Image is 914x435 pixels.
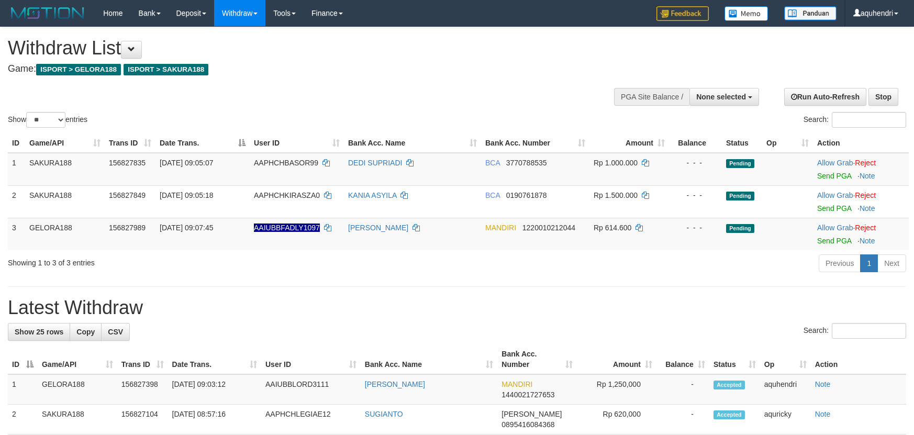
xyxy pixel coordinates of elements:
[168,405,261,434] td: [DATE] 08:57:16
[726,224,754,233] span: Pending
[855,191,876,199] a: Reject
[105,133,155,153] th: Trans ID: activate to sort column ascending
[815,380,831,388] a: Note
[15,328,63,336] span: Show 25 rows
[860,237,875,245] a: Note
[254,224,320,232] span: Nama rekening ada tanda titik/strip, harap diedit
[261,374,361,405] td: AAIUBBLORD3111
[124,64,208,75] span: ISPORT > SAKURA188
[860,254,878,272] a: 1
[855,224,876,232] a: Reject
[726,159,754,168] span: Pending
[168,344,261,374] th: Date Trans.: activate to sort column ascending
[506,159,547,167] span: Copy 3770788535 to clipboard
[8,5,87,21] img: MOTION_logo.png
[673,158,718,168] div: - - -
[70,323,102,341] a: Copy
[860,204,875,213] a: Note
[26,112,65,128] select: Showentries
[813,185,909,218] td: ·
[348,224,408,232] a: [PERSON_NAME]
[8,64,599,74] h4: Game:
[497,344,577,374] th: Bank Acc. Number: activate to sort column ascending
[8,112,87,128] label: Show entries
[250,133,344,153] th: User ID: activate to sort column ascending
[817,191,855,199] span: ·
[8,185,25,218] td: 2
[656,405,709,434] td: -
[344,133,481,153] th: Bank Acc. Name: activate to sort column ascending
[506,191,547,199] span: Copy 0190761878 to clipboard
[25,133,105,153] th: Game/API: activate to sort column ascending
[522,224,575,232] span: Copy 1220010212044 to clipboard
[696,93,746,101] span: None selected
[656,344,709,374] th: Balance: activate to sort column ascending
[594,224,631,232] span: Rp 614.600
[577,344,656,374] th: Amount: activate to sort column ascending
[760,405,811,434] td: aquricky
[8,374,38,405] td: 1
[817,191,853,199] a: Allow Grab
[817,172,851,180] a: Send PGA
[817,237,851,245] a: Send PGA
[726,192,754,200] span: Pending
[254,191,320,199] span: AAPHCHKIRASZA0
[160,191,213,199] span: [DATE] 09:05:18
[261,405,361,434] td: AAPHCHLEGIAE12
[656,374,709,405] td: -
[817,224,855,232] span: ·
[155,133,250,153] th: Date Trans.: activate to sort column descending
[804,323,906,339] label: Search:
[760,344,811,374] th: Op: activate to sort column ascending
[811,344,906,374] th: Action
[714,410,745,419] span: Accepted
[481,133,589,153] th: Bank Acc. Number: activate to sort column ascending
[709,344,760,374] th: Status: activate to sort column ascending
[160,224,213,232] span: [DATE] 09:07:45
[348,191,397,199] a: KANIA ASYILA
[877,254,906,272] a: Next
[817,224,853,232] a: Allow Grab
[109,191,146,199] span: 156827849
[804,112,906,128] label: Search:
[817,159,855,167] span: ·
[501,420,554,429] span: Copy 0895416084368 to clipboard
[714,381,745,389] span: Accepted
[8,133,25,153] th: ID
[501,410,562,418] span: [PERSON_NAME]
[38,405,117,434] td: SAKURA188
[784,6,837,20] img: panduan.png
[8,405,38,434] td: 2
[485,191,500,199] span: BCA
[669,133,722,153] th: Balance
[813,133,909,153] th: Action
[762,133,813,153] th: Op: activate to sort column ascending
[101,323,130,341] a: CSV
[832,323,906,339] input: Search:
[815,410,831,418] a: Note
[25,153,105,186] td: SAKURA188
[109,159,146,167] span: 156827835
[673,190,718,200] div: - - -
[577,405,656,434] td: Rp 620,000
[817,204,851,213] a: Send PGA
[689,88,759,106] button: None selected
[594,191,638,199] span: Rp 1.500.000
[25,218,105,250] td: GELORA188
[8,38,599,59] h1: Withdraw List
[108,328,123,336] span: CSV
[361,344,497,374] th: Bank Acc. Name: activate to sort column ascending
[25,185,105,218] td: SAKURA188
[501,391,554,399] span: Copy 1440021727653 to clipboard
[8,323,70,341] a: Show 25 rows
[168,374,261,405] td: [DATE] 09:03:12
[819,254,861,272] a: Previous
[38,344,117,374] th: Game/API: activate to sort column ascending
[868,88,898,106] a: Stop
[855,159,876,167] a: Reject
[485,159,500,167] span: BCA
[38,374,117,405] td: GELORA188
[8,253,373,268] div: Showing 1 to 3 of 3 entries
[365,380,425,388] a: [PERSON_NAME]
[501,380,532,388] span: MANDIRI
